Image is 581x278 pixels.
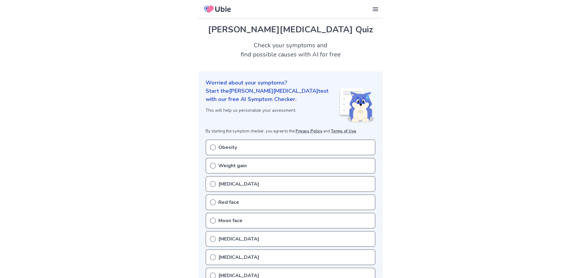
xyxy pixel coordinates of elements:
[296,128,322,134] a: Privacy Policy
[218,144,237,151] p: Obesity
[218,254,259,261] p: [MEDICAL_DATA]
[218,162,247,169] p: Weight gain
[218,199,239,206] p: Red face
[206,107,339,114] p: This will help us personalize your assessment.
[331,128,356,134] a: Terms of Use
[218,217,242,224] p: Moon face
[218,180,259,188] p: [MEDICAL_DATA]
[206,23,375,36] h1: [PERSON_NAME][MEDICAL_DATA] Quiz
[218,235,259,243] p: [MEDICAL_DATA]
[206,87,339,103] p: Start the [PERSON_NAME][MEDICAL_DATA] test with our free AI Symptom Checker.
[198,41,383,59] h2: Check your symptoms and find possible causes with AI for free
[206,79,375,87] p: Worried about your symptoms?
[206,128,375,135] p: By starting the symptom checker, you agree to the and
[339,88,374,122] img: Shiba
